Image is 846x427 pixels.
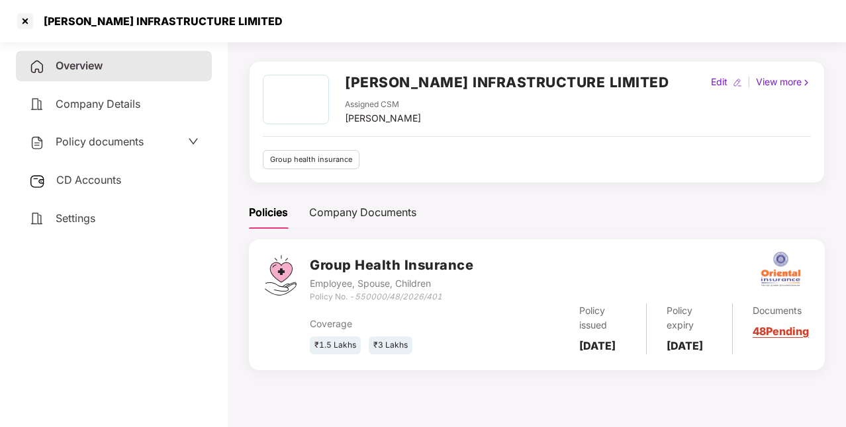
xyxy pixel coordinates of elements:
h3: Group Health Insurance [310,255,473,276]
div: Group health insurance [263,150,359,169]
img: svg+xml;base64,PHN2ZyB4bWxucz0iaHR0cDovL3d3dy53My5vcmcvMjAwMC9zdmciIHdpZHRoPSIyNCIgaGVpZ2h0PSIyNC... [29,59,45,75]
span: Policy documents [56,135,144,148]
div: Policy issued [579,303,626,332]
span: Settings [56,212,95,225]
div: Policy expiry [667,303,712,332]
div: Company Documents [309,204,416,221]
span: Company Details [56,97,140,110]
img: rightIcon [802,78,811,87]
b: [DATE] [667,339,703,352]
div: | [745,75,753,89]
div: ₹1.5 Lakhs [310,336,361,354]
div: Assigned CSM [345,98,421,111]
img: svg+xml;base64,PHN2ZyB4bWxucz0iaHR0cDovL3d3dy53My5vcmcvMjAwMC9zdmciIHdpZHRoPSIyNCIgaGVpZ2h0PSIyNC... [29,97,45,112]
div: Edit [708,75,730,89]
span: down [188,136,199,147]
span: Overview [56,59,103,72]
img: svg+xml;base64,PHN2ZyB3aWR0aD0iMjUiIGhlaWdodD0iMjQiIHZpZXdCb3g9IjAgMCAyNSAyNCIgZmlsbD0ibm9uZSIgeG... [29,173,46,189]
h2: [PERSON_NAME] INFRASTRUCTURE LIMITED [345,71,669,93]
img: editIcon [733,78,742,87]
div: [PERSON_NAME] [345,111,421,126]
a: 48 Pending [753,325,809,338]
b: [DATE] [579,339,616,352]
div: Coverage [310,317,476,331]
div: Documents [753,303,809,318]
img: oi.png [757,246,804,292]
img: svg+xml;base64,PHN2ZyB4bWxucz0iaHR0cDovL3d3dy53My5vcmcvMjAwMC9zdmciIHdpZHRoPSI0Ny43MTQiIGhlaWdodD... [265,255,297,295]
img: svg+xml;base64,PHN2ZyB4bWxucz0iaHR0cDovL3d3dy53My5vcmcvMjAwMC9zdmciIHdpZHRoPSIyNCIgaGVpZ2h0PSIyNC... [29,211,45,227]
div: View more [753,75,814,89]
img: svg+xml;base64,PHN2ZyB4bWxucz0iaHR0cDovL3d3dy53My5vcmcvMjAwMC9zdmciIHdpZHRoPSIyNCIgaGVpZ2h0PSIyNC... [29,135,45,151]
div: ₹3 Lakhs [369,336,412,354]
div: [PERSON_NAME] INFRASTRUCTURE LIMITED [36,15,283,28]
div: Employee, Spouse, Children [310,276,473,291]
div: Policy No. - [310,291,473,303]
i: 550000/48/2026/401 [355,291,442,301]
div: Policies [249,204,288,221]
span: CD Accounts [56,173,121,186]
